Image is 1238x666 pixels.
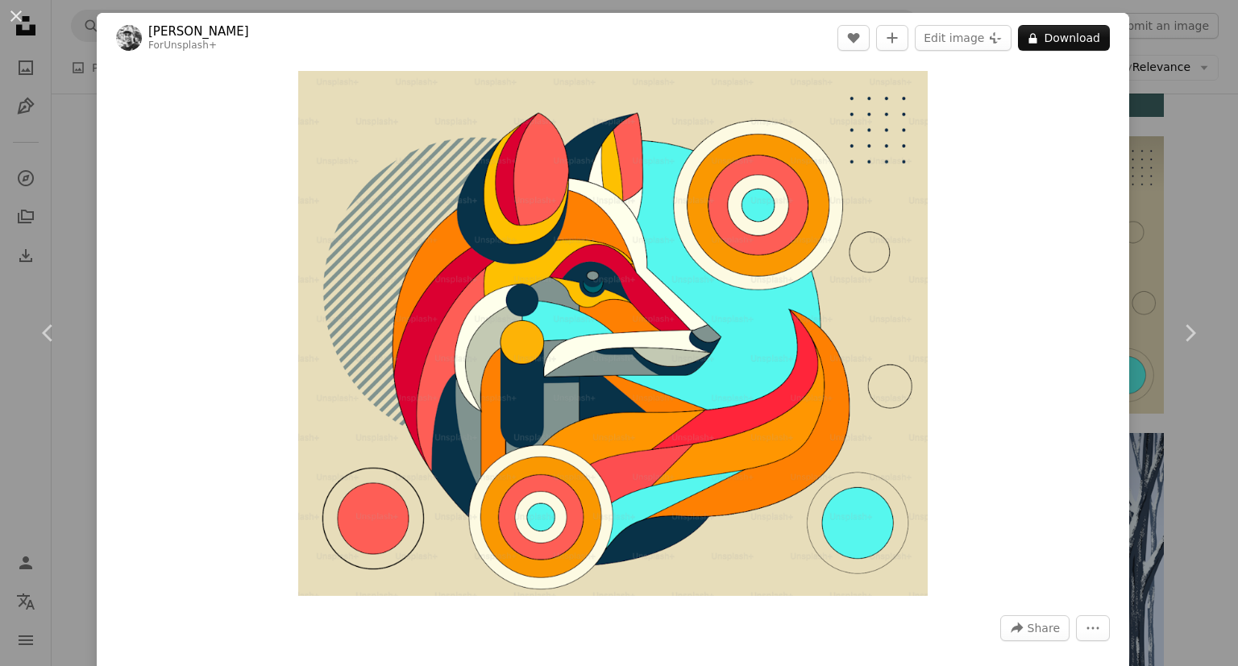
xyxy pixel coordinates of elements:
[1000,615,1070,641] button: Share this image
[1141,256,1238,410] a: Next
[164,40,217,51] a: Unsplash+
[876,25,908,51] button: Add to Collection
[1076,615,1110,641] button: More Actions
[1028,616,1060,640] span: Share
[837,25,870,51] button: Like
[298,71,928,596] button: Zoom in on this image
[298,71,928,596] img: A stylized illustration of an animal's head on a beige background
[1018,25,1110,51] button: Download
[915,25,1012,51] button: Edit image
[148,23,249,40] a: [PERSON_NAME]
[116,25,142,51] img: Go to Ian Mikraz's profile
[148,40,249,52] div: For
